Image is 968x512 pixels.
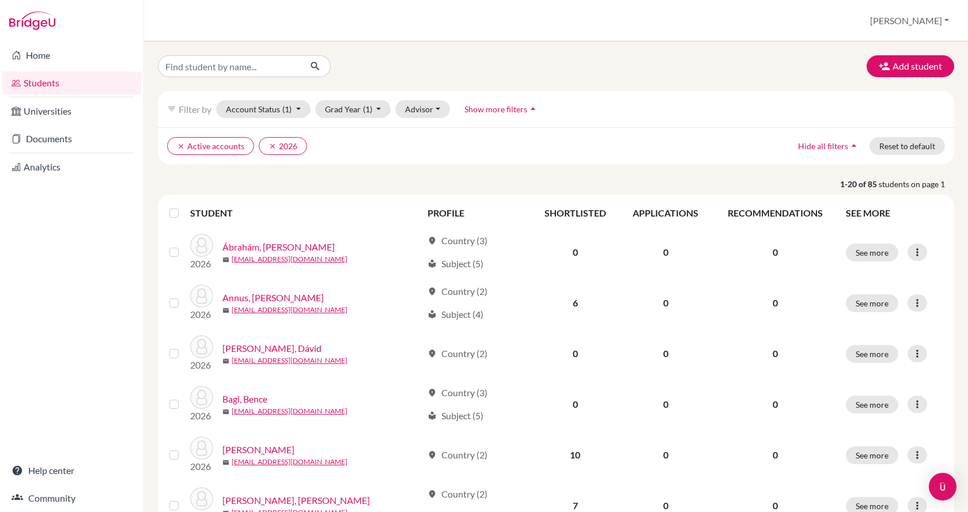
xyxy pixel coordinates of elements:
[421,199,531,227] th: PROFILE
[232,254,347,264] a: [EMAIL_ADDRESS][DOMAIN_NAME]
[2,127,141,150] a: Documents
[929,473,956,500] div: Open Intercom Messenger
[190,335,213,358] img: Areniello Scharli, Dávid
[840,178,879,190] strong: 1-20 of 85
[2,71,141,94] a: Students
[846,244,898,261] button: See more
[190,285,213,308] img: Annus, Dorottya
[190,234,213,257] img: Ábrahám, Emma
[190,358,213,372] p: 2026
[190,460,213,473] p: 2026
[259,137,307,155] button: clear2026
[619,328,712,379] td: 0
[222,240,335,254] a: Ábrahám, [PERSON_NAME]
[464,104,527,114] span: Show more filters
[455,100,549,118] button: Show more filtersarrow_drop_up
[190,308,213,321] p: 2026
[222,392,267,406] a: Bagi, Bence
[531,278,619,328] td: 6
[428,386,487,400] div: Country (3)
[190,257,213,271] p: 2026
[619,379,712,430] td: 0
[190,409,213,423] p: 2026
[846,446,898,464] button: See more
[428,409,483,423] div: Subject (5)
[428,349,437,358] span: location_on
[232,457,347,467] a: [EMAIL_ADDRESS][DOMAIN_NAME]
[222,307,229,314] span: mail
[619,430,712,480] td: 0
[2,44,141,67] a: Home
[395,100,450,118] button: Advisor
[222,342,322,355] a: [PERSON_NAME], Dávid
[428,308,483,321] div: Subject (4)
[2,100,141,123] a: Universities
[428,257,483,271] div: Subject (5)
[428,234,487,248] div: Country (3)
[531,199,619,227] th: SHORTLISTED
[867,55,954,77] button: Add student
[428,236,437,245] span: location_on
[428,411,437,420] span: local_library
[846,396,898,414] button: See more
[428,259,437,268] span: local_library
[788,137,869,155] button: Hide all filtersarrow_drop_up
[869,137,945,155] button: Reset to default
[848,140,860,151] i: arrow_drop_up
[9,12,55,30] img: Bridge-U
[879,178,954,190] span: students on page 1
[222,291,324,305] a: Annus, [PERSON_NAME]
[428,347,487,361] div: Country (2)
[2,487,141,510] a: Community
[619,199,712,227] th: APPLICATIONS
[531,430,619,480] td: 10
[839,199,950,227] th: SEE MORE
[177,142,185,150] i: clear
[190,386,213,409] img: Bagi, Bence
[179,104,211,115] span: Filter by
[428,310,437,319] span: local_library
[222,358,229,365] span: mail
[167,104,176,113] i: filter_list
[428,487,487,501] div: Country (2)
[531,328,619,379] td: 0
[232,406,347,416] a: [EMAIL_ADDRESS][DOMAIN_NAME]
[2,459,141,482] a: Help center
[232,355,347,366] a: [EMAIL_ADDRESS][DOMAIN_NAME]
[428,285,487,298] div: Country (2)
[719,397,832,411] p: 0
[2,156,141,179] a: Analytics
[619,278,712,328] td: 0
[222,459,229,466] span: mail
[363,104,372,114] span: (1)
[846,294,898,312] button: See more
[428,490,437,499] span: location_on
[315,100,391,118] button: Grad Year(1)
[712,199,839,227] th: RECOMMENDATIONS
[190,437,213,460] img: Bálint, Aliz
[282,104,292,114] span: (1)
[190,487,213,510] img: Bartók, Márton
[167,137,254,155] button: clearActive accounts
[222,256,229,263] span: mail
[216,100,311,118] button: Account Status(1)
[865,10,954,32] button: [PERSON_NAME]
[846,345,898,363] button: See more
[222,408,229,415] span: mail
[428,450,437,460] span: location_on
[222,494,370,507] a: [PERSON_NAME], [PERSON_NAME]
[232,305,347,315] a: [EMAIL_ADDRESS][DOMAIN_NAME]
[719,347,832,361] p: 0
[190,199,421,227] th: STUDENT
[531,379,619,430] td: 0
[428,388,437,397] span: location_on
[619,227,712,278] td: 0
[719,448,832,462] p: 0
[428,448,487,462] div: Country (2)
[428,287,437,296] span: location_on
[269,142,277,150] i: clear
[719,296,832,310] p: 0
[719,245,832,259] p: 0
[158,55,301,77] input: Find student by name...
[798,141,848,151] span: Hide all filters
